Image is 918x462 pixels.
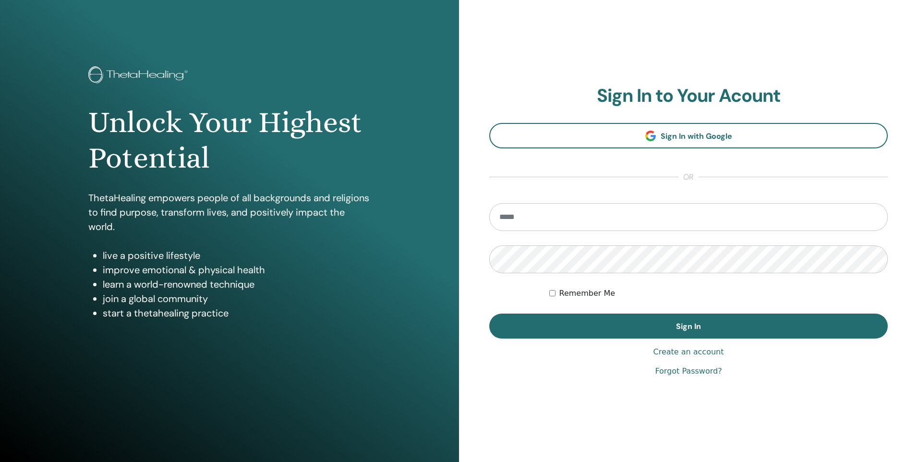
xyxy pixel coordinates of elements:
li: learn a world-renowned technique [103,277,370,292]
label: Remember Me [559,288,616,299]
div: Keep me authenticated indefinitely or until I manually logout [549,288,888,299]
h1: Unlock Your Highest Potential [88,105,370,176]
span: or [678,171,699,183]
a: Sign In with Google [489,123,888,148]
span: Sign In with Google [661,131,732,141]
a: Create an account [653,346,724,358]
button: Sign In [489,314,888,339]
li: start a thetahealing practice [103,306,370,320]
h2: Sign In to Your Acount [489,85,888,107]
li: improve emotional & physical health [103,263,370,277]
p: ThetaHealing empowers people of all backgrounds and religions to find purpose, transform lives, a... [88,191,370,234]
li: join a global community [103,292,370,306]
span: Sign In [676,321,701,331]
li: live a positive lifestyle [103,248,370,263]
a: Forgot Password? [655,365,722,377]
